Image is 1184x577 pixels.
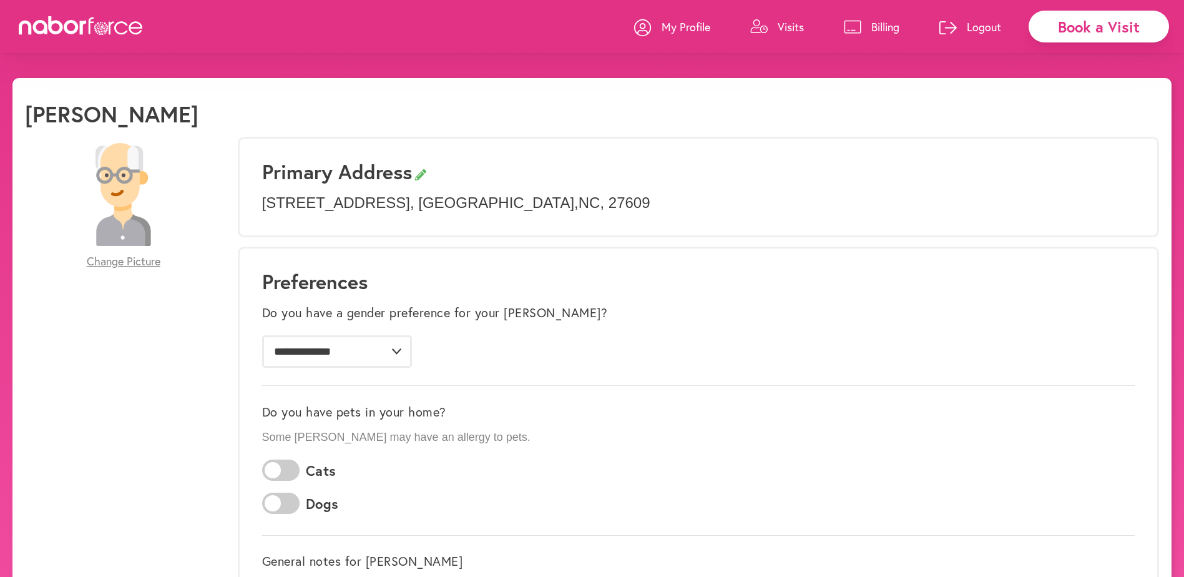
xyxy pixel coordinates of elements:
p: Visits [778,19,804,34]
p: Some [PERSON_NAME] may have an allergy to pets. [262,431,1135,445]
h3: Primary Address [262,160,1135,184]
p: My Profile [662,19,710,34]
label: Dogs [306,496,339,512]
span: Change Picture [87,255,160,269]
h1: [PERSON_NAME] [25,101,198,127]
h1: Preferences [262,270,1135,293]
label: Do you have pets in your home? [262,405,446,420]
label: General notes for [PERSON_NAME] [262,554,463,569]
a: My Profile [634,8,710,46]
p: Logout [967,19,1001,34]
a: Visits [750,8,804,46]
div: Book a Visit [1029,11,1169,42]
p: Billing [871,19,899,34]
a: Logout [939,8,1001,46]
label: Cats [306,463,336,479]
a: Billing [844,8,899,46]
p: [STREET_ADDRESS] , [GEOGRAPHIC_DATA] , NC , 27609 [262,194,1135,212]
label: Do you have a gender preference for your [PERSON_NAME]? [262,305,608,320]
img: 28479a6084c73c1d882b58007db4b51f.png [72,143,175,246]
